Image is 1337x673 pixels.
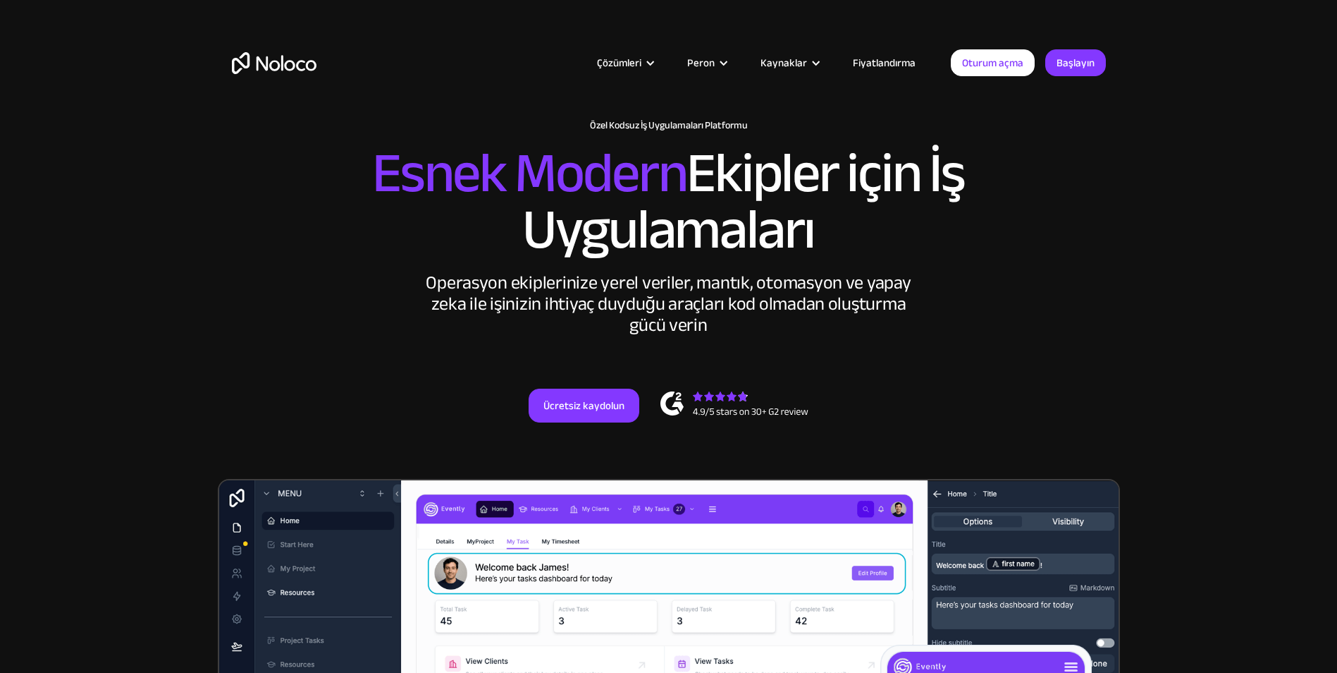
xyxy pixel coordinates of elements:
div: Peron [670,54,743,72]
div: Operasyon ekiplerinize yerel veriler, mantık, otomasyon ve yapay zeka ile işinizin ihtiyaç duyduğ... [422,272,916,336]
a: Ücretsiz kaydolun [529,389,639,423]
div: Kaynaklar [743,54,835,72]
div: Çözümleri [579,54,670,72]
a: Fiyatlandırma [835,54,933,72]
div: Çözümleri [597,54,641,72]
a: ev [232,52,316,74]
h2: Ekipler için İş Uygulamaları [232,145,1106,258]
div: Kaynaklar [760,54,807,72]
a: Başlayın [1045,49,1106,76]
span: Modern [515,121,687,226]
a: Oturum açma [951,49,1035,76]
span: Esnek [372,121,506,226]
div: Peron [687,54,715,72]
